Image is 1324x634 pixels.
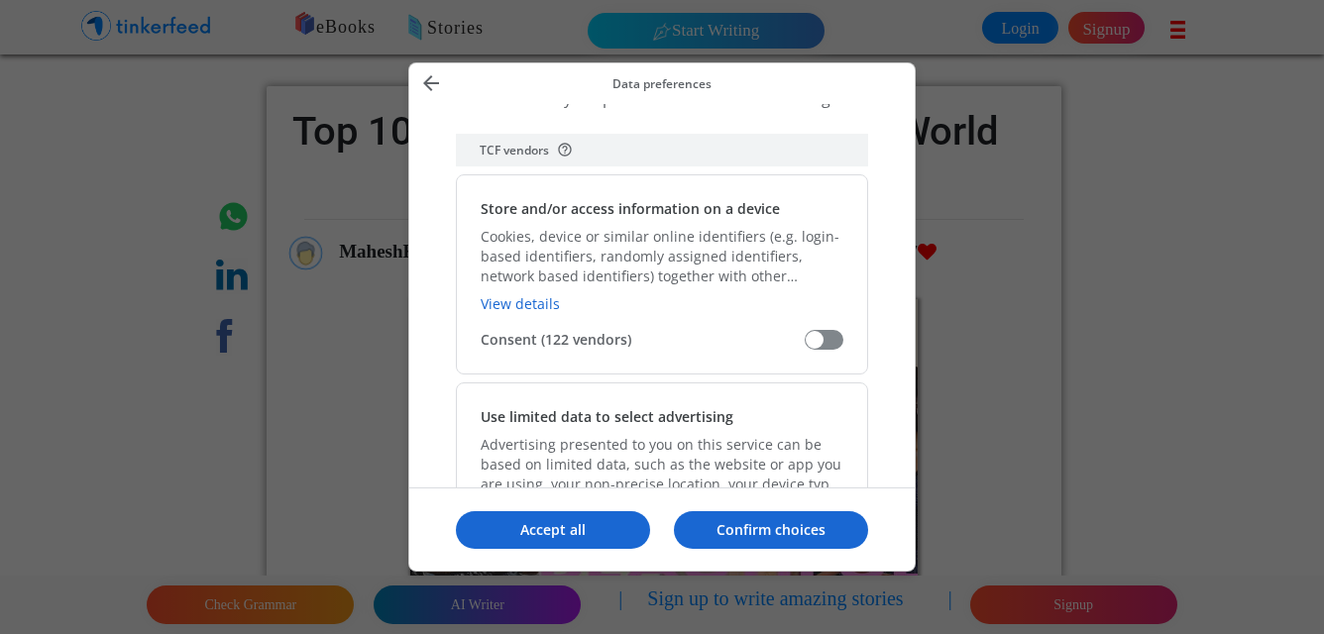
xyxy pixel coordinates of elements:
h2: Use limited data to select advertising [481,407,733,427]
a: View details, Store and/or access information on a device [481,294,560,313]
p: TCF vendors [480,142,549,158]
p: Advertising presented to you on this service can be based on limited data, such as the website or... [481,435,843,494]
span: Consent (122 vendors) [481,330,805,350]
h2: Store and/or access information on a device [481,199,780,219]
p: Accept all [456,520,650,540]
p: Cookies, device or similar online identifiers (e.g. login-based identifiers, randomly assigned id... [481,227,843,286]
p: Data preferences [449,75,875,92]
button: Accept all [456,511,650,549]
div: Manage your data [408,62,916,572]
p: Confirm choices [674,520,868,540]
button: Back [413,70,449,96]
button: Confirm choices [674,511,868,549]
button: This vendor is registered with the IAB Europe Transparency and Consent Framework and subject to i... [557,142,573,158]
